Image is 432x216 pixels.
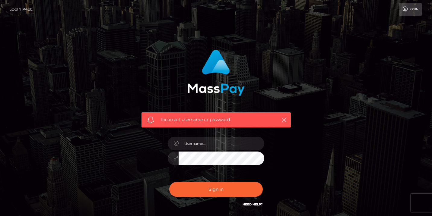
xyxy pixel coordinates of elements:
[187,50,245,96] img: MassPay Login
[243,202,263,206] a: Need Help?
[399,3,422,16] a: Login
[9,3,33,16] a: Login Page
[169,182,263,197] button: Sign in
[179,137,264,150] input: Username...
[161,117,271,123] span: Incorrect username or password.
